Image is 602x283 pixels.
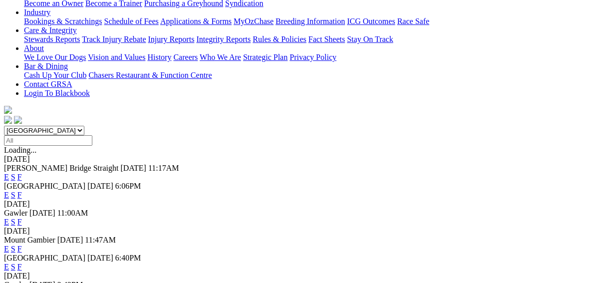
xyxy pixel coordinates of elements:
span: [DATE] [29,209,55,217]
a: S [11,191,15,199]
span: [DATE] [120,164,146,172]
a: Injury Reports [148,35,194,43]
a: About [24,44,44,52]
a: Bar & Dining [24,62,68,70]
a: F [17,263,22,271]
a: E [4,191,9,199]
a: E [4,173,9,181]
div: [DATE] [4,227,598,236]
span: 11:17AM [148,164,179,172]
span: Loading... [4,146,36,154]
span: 11:47AM [85,236,116,244]
a: History [147,53,171,61]
a: Schedule of Fees [104,17,158,25]
span: [GEOGRAPHIC_DATA] [4,182,85,190]
a: ICG Outcomes [347,17,395,25]
a: Breeding Information [276,17,345,25]
input: Select date [4,135,92,146]
div: [DATE] [4,200,598,209]
a: Stay On Track [347,35,393,43]
a: Stewards Reports [24,35,80,43]
a: S [11,218,15,226]
a: E [4,218,9,226]
a: Cash Up Your Club [24,71,86,79]
a: Industry [24,8,50,16]
a: F [17,245,22,253]
a: Who We Are [200,53,241,61]
a: E [4,245,9,253]
img: facebook.svg [4,116,12,124]
a: Privacy Policy [290,53,336,61]
a: Track Injury Rebate [82,35,146,43]
span: [PERSON_NAME] Bridge Straight [4,164,118,172]
div: [DATE] [4,155,598,164]
span: Gawler [4,209,27,217]
a: F [17,218,22,226]
img: logo-grsa-white.png [4,106,12,114]
a: S [11,245,15,253]
a: Vision and Values [88,53,145,61]
a: Bookings & Scratchings [24,17,102,25]
a: Strategic Plan [243,53,288,61]
span: 11:00AM [57,209,88,217]
a: MyOzChase [234,17,274,25]
a: Rules & Policies [253,35,306,43]
a: Race Safe [397,17,429,25]
div: About [24,53,598,62]
a: S [11,173,15,181]
a: Contact GRSA [24,80,72,88]
span: [GEOGRAPHIC_DATA] [4,254,85,262]
span: 6:40PM [115,254,141,262]
a: We Love Our Dogs [24,53,86,61]
span: [DATE] [57,236,83,244]
a: E [4,263,9,271]
span: 6:06PM [115,182,141,190]
div: Industry [24,17,598,26]
a: Integrity Reports [196,35,251,43]
a: Care & Integrity [24,26,77,34]
a: S [11,263,15,271]
a: Fact Sheets [308,35,345,43]
span: [DATE] [87,182,113,190]
img: twitter.svg [14,116,22,124]
div: Care & Integrity [24,35,598,44]
a: Login To Blackbook [24,89,90,97]
a: Chasers Restaurant & Function Centre [88,71,212,79]
a: F [17,173,22,181]
div: [DATE] [4,272,598,281]
span: [DATE] [87,254,113,262]
a: Applications & Forms [160,17,232,25]
span: Mount Gambier [4,236,55,244]
a: Careers [173,53,198,61]
div: Bar & Dining [24,71,598,80]
a: F [17,191,22,199]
